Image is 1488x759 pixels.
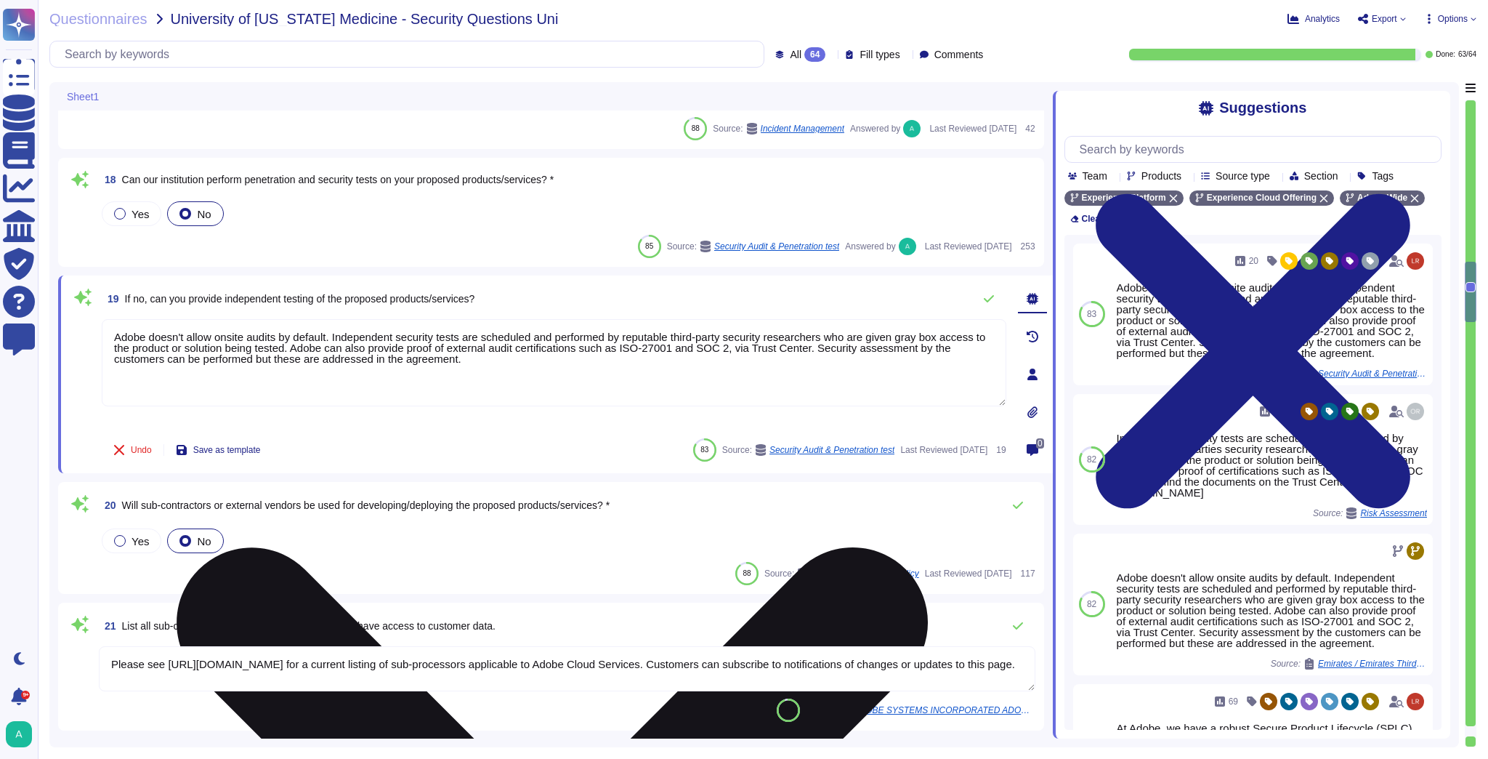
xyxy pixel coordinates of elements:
span: 69 [1229,697,1238,706]
span: 21 [99,621,116,631]
span: Fill types [860,49,899,60]
span: 117 [1018,569,1035,578]
span: Can our institution perform penetration and security tests on your proposed products/services? * [122,174,554,185]
span: 83 [1087,310,1096,318]
span: Incident Management [761,124,844,133]
span: Last Reviewed [DATE] [929,124,1016,133]
span: Emirates / Emirates Third party Risk Assessment Questionnaire [1318,659,1427,668]
span: 85 [645,242,653,250]
span: Source: [667,241,840,252]
img: user [1407,403,1424,420]
span: 82 [1087,600,1096,609]
input: Search by keywords [1072,137,1441,162]
img: user [903,120,921,137]
input: Search by keywords [57,41,764,67]
span: 18 [99,174,116,185]
span: University of [US_STATE] Medicine - Security Questions Uni [171,12,559,26]
span: Yes [132,208,149,220]
span: Source: [1271,658,1427,670]
span: 88 [743,569,751,577]
span: If no, can you provide independent testing of the proposed products/services? [125,293,475,305]
img: user [6,721,32,747]
span: Sheet1 [67,92,99,102]
textarea: Adobe doesn't allow onsite audits by default. Independent security tests are scheduled and perfor... [102,319,1006,406]
span: 20 [99,500,116,510]
span: Export [1372,15,1397,23]
span: 19 [993,446,1006,454]
span: Answered by [845,242,895,251]
span: Done: [1436,51,1455,58]
button: user [3,718,42,750]
img: user [899,238,916,255]
span: Last Reviewed [DATE] [925,242,1012,251]
span: Source: [713,123,844,134]
div: 9+ [21,691,30,699]
img: user [1407,693,1424,710]
span: Answered by [850,124,900,133]
span: 63 / 64 [1458,51,1476,58]
span: No [197,208,211,220]
span: 0 [1036,438,1044,449]
span: 83 [700,446,708,454]
span: Comments [934,49,984,60]
button: Analytics [1287,13,1340,25]
span: 19 [102,294,119,304]
span: 82 [1087,455,1096,464]
span: All [790,49,801,60]
span: 253 [1018,242,1035,251]
span: Questionnaires [49,12,147,26]
span: Security Audit & Penetration test [714,242,839,251]
span: Analytics [1305,15,1340,23]
img: user [1407,252,1424,270]
textarea: Please see [URL][DOMAIN_NAME] for a current listing of sub-processors applicable to Adobe Cloud S... [99,646,1035,691]
span: 88 [692,124,700,132]
div: Adobe doesn't allow onsite audits by default. Independent security tests are scheduled and perfor... [1117,572,1427,648]
div: 64 [804,47,825,62]
span: 42 [1022,124,1035,133]
span: 93 [785,706,793,714]
span: Options [1438,15,1468,23]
